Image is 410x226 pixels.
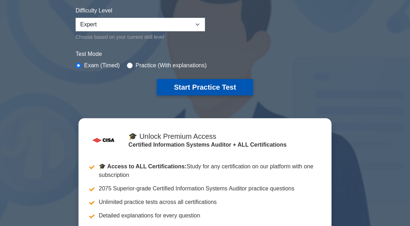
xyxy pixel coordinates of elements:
label: Practice (With explanations) [135,61,206,70]
label: Difficulty Level [76,6,112,15]
div: Choose based on your current skill level [76,33,205,41]
label: Test Mode [76,50,334,58]
label: Exam (Timed) [84,61,120,70]
button: Start Practice Test [157,79,253,95]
